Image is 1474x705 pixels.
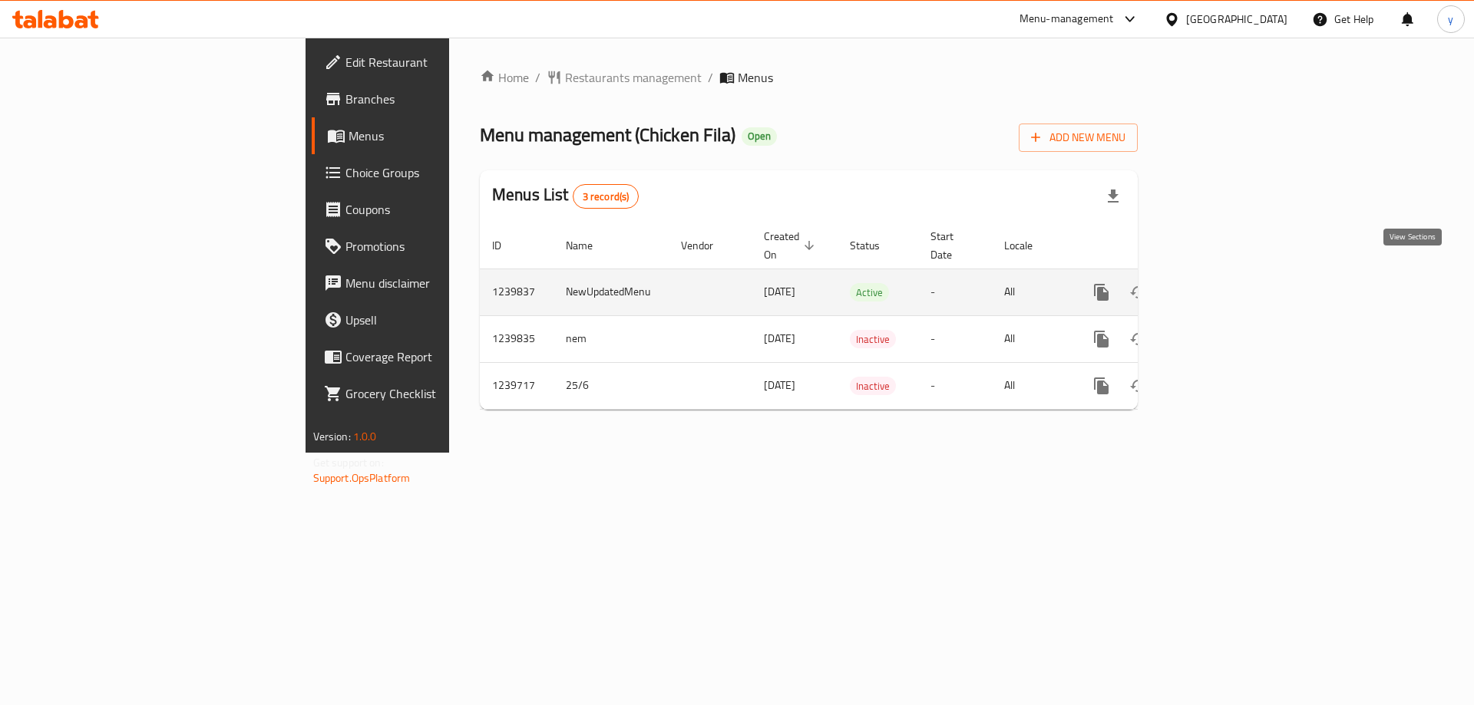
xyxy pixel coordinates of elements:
[1083,321,1120,357] button: more
[850,284,889,301] span: Active
[349,127,540,145] span: Menus
[1083,367,1120,404] button: more
[312,81,552,117] a: Branches
[547,68,702,87] a: Restaurants management
[1448,11,1453,28] span: y
[764,328,795,348] span: [DATE]
[573,189,639,204] span: 3 record(s)
[554,315,669,362] td: nem
[742,130,777,143] span: Open
[312,117,552,154] a: Menus
[312,338,552,375] a: Coverage Report
[850,330,896,348] div: Inactive
[492,236,521,255] span: ID
[345,53,540,71] span: Edit Restaurant
[1095,178,1132,215] div: Export file
[492,183,639,209] h2: Menus List
[313,453,384,473] span: Get support on:
[565,68,702,87] span: Restaurants management
[850,377,896,395] span: Inactive
[345,90,540,108] span: Branches
[345,163,540,182] span: Choice Groups
[1186,11,1287,28] div: [GEOGRAPHIC_DATA]
[992,315,1071,362] td: All
[480,222,1243,410] table: enhanced table
[764,375,795,395] span: [DATE]
[764,227,819,264] span: Created On
[930,227,973,264] span: Start Date
[918,315,992,362] td: -
[918,268,992,315] td: -
[312,191,552,228] a: Coupons
[918,362,992,409] td: -
[850,236,900,255] span: Status
[345,200,540,219] span: Coupons
[353,427,377,446] span: 1.0.0
[345,237,540,255] span: Promotions
[738,68,773,87] span: Menus
[313,427,351,446] span: Version:
[1120,321,1157,357] button: Change Status
[312,301,552,338] a: Upsell
[742,127,777,146] div: Open
[345,384,540,403] span: Grocery Checklist
[681,236,733,255] span: Vendor
[573,184,640,209] div: Total records count
[1071,222,1243,269] th: Actions
[764,282,795,301] span: [DATE]
[554,362,669,409] td: 25/6
[1020,10,1114,28] div: Menu-management
[992,268,1071,315] td: All
[313,468,411,488] a: Support.OpsPlatform
[312,228,552,265] a: Promotions
[850,331,896,348] span: Inactive
[1120,274,1157,311] button: Change Status
[1019,124,1138,152] button: Add New Menu
[345,348,540,366] span: Coverage Report
[850,377,896,395] div: Inactive
[312,375,552,412] a: Grocery Checklist
[566,236,613,255] span: Name
[1120,367,1157,404] button: Change Status
[850,283,889,301] div: Active
[1083,274,1120,311] button: more
[708,68,713,87] li: /
[480,117,735,152] span: Menu management ( Chicken Fila )
[1031,128,1125,147] span: Add New Menu
[554,268,669,315] td: NewUpdatedMenu
[345,311,540,329] span: Upsell
[312,154,552,191] a: Choice Groups
[1004,236,1053,255] span: Locale
[992,362,1071,409] td: All
[312,44,552,81] a: Edit Restaurant
[345,274,540,292] span: Menu disclaimer
[480,68,1138,87] nav: breadcrumb
[312,265,552,301] a: Menu disclaimer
